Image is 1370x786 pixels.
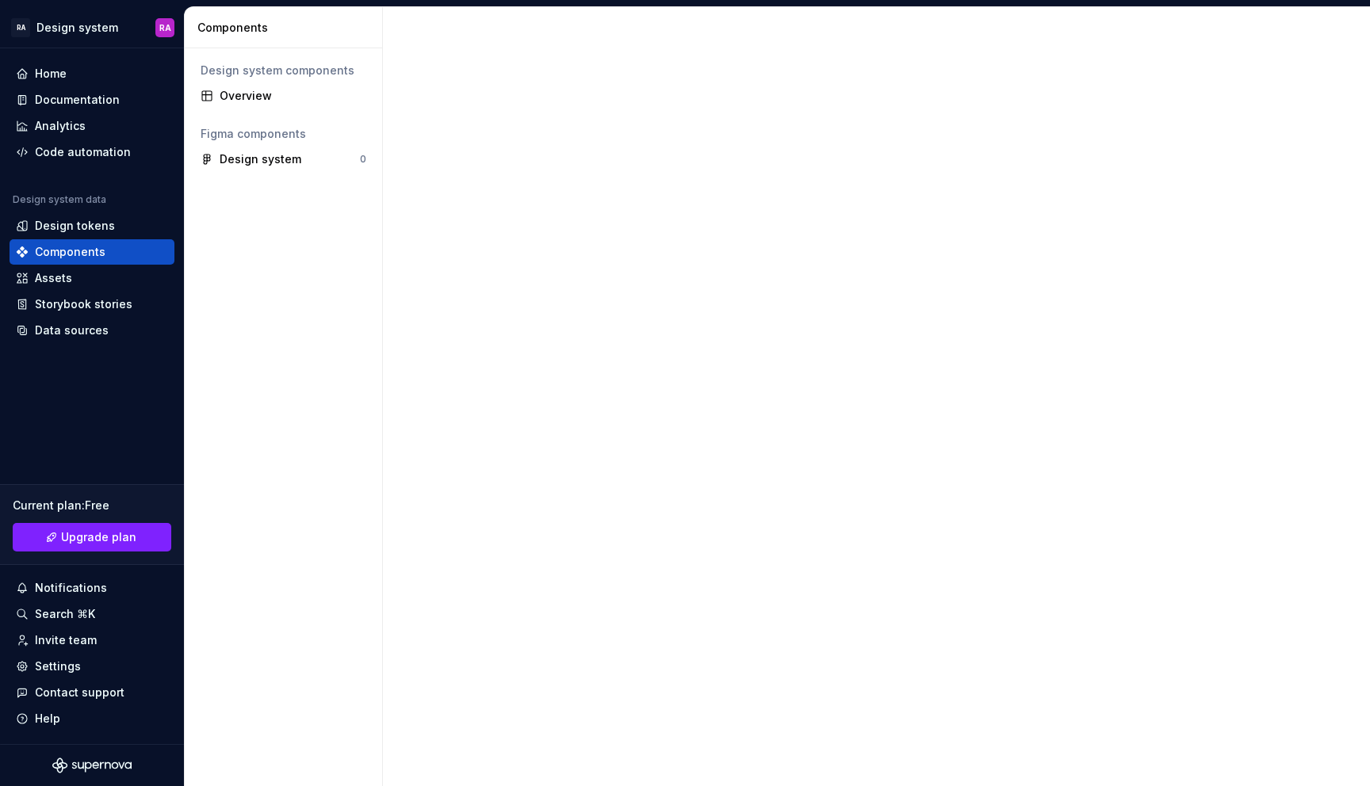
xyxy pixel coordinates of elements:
div: Components [197,20,376,36]
button: Notifications [10,575,174,601]
div: Notifications [35,580,107,596]
a: Design tokens [10,213,174,238]
div: Documentation [35,92,120,108]
div: Design tokens [35,218,115,234]
div: Analytics [35,118,86,134]
a: Documentation [10,87,174,113]
a: Assets [10,265,174,291]
a: Code automation [10,139,174,165]
div: Components [35,244,105,260]
svg: Supernova Logo [52,757,132,773]
div: Help [35,711,60,727]
span: Upgrade plan [61,529,136,545]
a: Upgrade plan [13,523,171,551]
div: Data sources [35,322,109,338]
a: Data sources [10,318,174,343]
div: Figma components [201,126,366,142]
div: Settings [35,658,81,674]
a: Home [10,61,174,86]
div: RA [11,18,30,37]
div: Design system data [13,193,106,206]
div: Code automation [35,144,131,160]
div: Home [35,66,67,82]
div: Current plan : Free [13,498,171,513]
div: Overview [220,88,366,104]
div: Design system components [201,63,366,78]
div: Invite team [35,632,97,648]
div: Search ⌘K [35,606,95,622]
a: Design system0 [194,147,373,172]
button: Contact support [10,680,174,705]
div: RA [159,21,171,34]
div: Design system [220,151,301,167]
a: Invite team [10,628,174,653]
a: Overview [194,83,373,109]
div: Contact support [35,685,124,700]
div: Storybook stories [35,296,132,312]
a: Analytics [10,113,174,139]
div: 0 [360,153,366,166]
button: Help [10,706,174,731]
a: Components [10,239,174,265]
button: RADesign systemRA [3,10,181,44]
div: Assets [35,270,72,286]
div: Design system [36,20,118,36]
a: Settings [10,654,174,679]
button: Search ⌘K [10,601,174,627]
a: Storybook stories [10,292,174,317]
